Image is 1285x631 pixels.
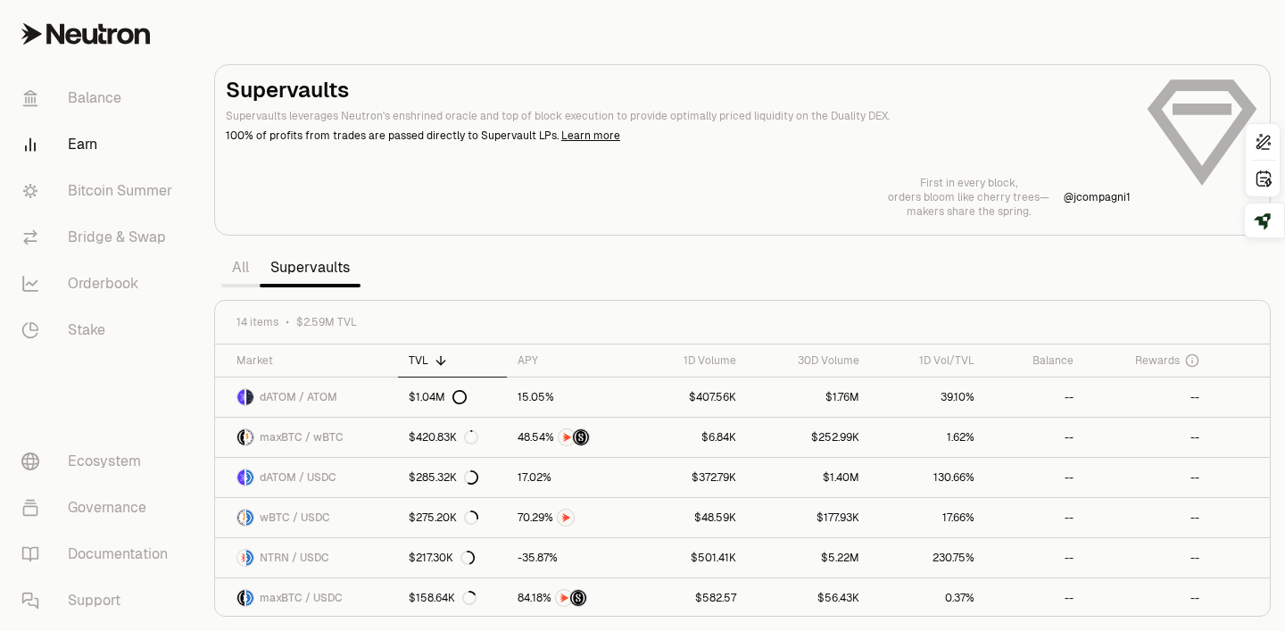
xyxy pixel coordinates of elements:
[635,418,748,457] a: $6.84K
[985,498,1083,537] a: --
[246,510,253,526] img: USDC Logo
[246,469,253,486] img: USDC Logo
[888,176,1049,190] p: First in every block,
[888,190,1049,204] p: orders bloom like cherry trees—
[409,511,478,525] div: $275.20K
[260,551,329,565] span: NTRN / USDC
[260,511,330,525] span: wBTC / USDC
[985,578,1083,618] a: --
[570,590,586,606] img: Structured Points
[296,315,357,329] span: $2.59M TVL
[7,75,193,121] a: Balance
[507,498,635,537] a: NTRN
[518,589,625,607] button: NTRNStructured Points
[1064,190,1131,204] p: @ jcompagni1
[215,458,398,497] a: dATOM LogoUSDC LogodATOM / USDC
[870,538,985,577] a: 230.75%
[747,538,870,577] a: $5.22M
[226,128,1131,144] p: 100% of profits from trades are passed directly to Supervault LPs.
[260,250,361,286] a: Supervaults
[215,378,398,417] a: dATOM LogoATOM LogodATOM / ATOM
[237,389,245,405] img: dATOM Logo
[7,121,193,168] a: Earn
[646,353,737,368] div: 1D Volume
[398,378,507,417] a: $1.04M
[507,578,635,618] a: NTRNStructured Points
[870,458,985,497] a: 130.66%
[237,550,245,566] img: NTRN Logo
[398,498,507,537] a: $275.20K
[870,578,985,618] a: 0.37%
[559,429,575,445] img: NTRN
[260,591,343,605] span: maxBTC / USDC
[1084,538,1210,577] a: --
[260,470,336,485] span: dATOM / USDC
[236,353,387,368] div: Market
[7,438,193,485] a: Ecosystem
[246,389,253,405] img: ATOM Logo
[635,578,748,618] a: $582.57
[561,129,620,143] a: Learn more
[518,428,625,446] button: NTRNStructured Points
[409,591,477,605] div: $158.64K
[870,498,985,537] a: 17.66%
[1084,378,1210,417] a: --
[221,250,260,286] a: All
[409,390,467,404] div: $1.04M
[237,469,245,486] img: dATOM Logo
[409,430,478,444] div: $420.83K
[1084,498,1210,537] a: --
[635,498,748,537] a: $48.59K
[409,353,496,368] div: TVL
[236,315,278,329] span: 14 items
[747,378,870,417] a: $1.76M
[747,418,870,457] a: $252.99K
[518,509,625,527] button: NTRN
[237,510,245,526] img: wBTC Logo
[409,551,475,565] div: $217.30K
[7,485,193,531] a: Governance
[558,510,574,526] img: NTRN
[215,578,398,618] a: maxBTC LogoUSDC LogomaxBTC / USDC
[1084,578,1210,618] a: --
[215,418,398,457] a: maxBTC LogowBTC LogomaxBTC / wBTC
[985,458,1083,497] a: --
[246,429,253,445] img: wBTC Logo
[7,261,193,307] a: Orderbook
[747,458,870,497] a: $1.40M
[635,378,748,417] a: $407.56K
[573,429,589,445] img: Structured Points
[246,550,253,566] img: USDC Logo
[398,418,507,457] a: $420.83K
[870,418,985,457] a: 1.62%
[635,538,748,577] a: $501.41K
[7,307,193,353] a: Stake
[215,538,398,577] a: NTRN LogoUSDC LogoNTRN / USDC
[985,378,1083,417] a: --
[7,531,193,577] a: Documentation
[398,578,507,618] a: $158.64K
[881,353,974,368] div: 1D Vol/TVL
[7,168,193,214] a: Bitcoin Summer
[398,538,507,577] a: $217.30K
[237,429,245,445] img: maxBTC Logo
[518,353,625,368] div: APY
[888,204,1049,219] p: makers share the spring.
[985,418,1083,457] a: --
[7,214,193,261] a: Bridge & Swap
[226,108,1131,124] p: Supervaults leverages Neutron's enshrined oracle and top of block execution to provide optimally ...
[1084,418,1210,457] a: --
[1084,458,1210,497] a: --
[246,590,253,606] img: USDC Logo
[747,578,870,618] a: $56.43K
[996,353,1073,368] div: Balance
[260,430,344,444] span: maxBTC / wBTC
[1135,353,1180,368] span: Rewards
[888,176,1049,219] a: First in every block,orders bloom like cherry trees—makers share the spring.
[215,498,398,537] a: wBTC LogoUSDC LogowBTC / USDC
[507,418,635,457] a: NTRNStructured Points
[758,353,859,368] div: 30D Volume
[226,76,1131,104] h2: Supervaults
[556,590,572,606] img: NTRN
[1064,190,1131,204] a: @jcompagni1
